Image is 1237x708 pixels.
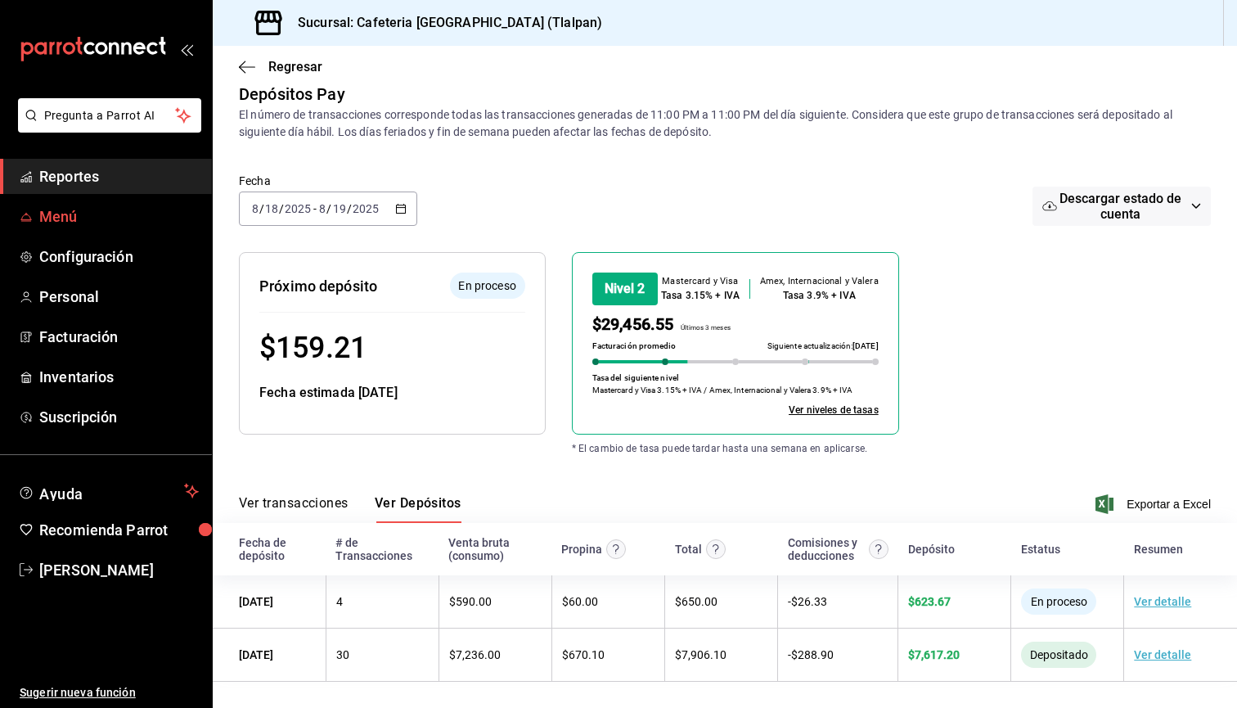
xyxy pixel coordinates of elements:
[352,202,380,215] input: ----
[767,340,879,352] p: Siguiente actualización:
[908,648,960,661] span: $ 7,617.20
[239,175,417,187] label: Fecha
[239,106,1211,141] div: El número de transacciones corresponde todas las transacciones generadas de 11:00 PM a 11:00 PM d...
[239,59,322,74] button: Regresar
[1134,543,1183,556] div: Resumen
[318,202,326,215] input: --
[11,119,201,136] a: Pregunta a Parrot AI
[908,543,955,556] div: Depósito
[180,43,193,56] button: open_drawer_menu
[661,275,740,289] div: Mastercard y Visa
[347,202,352,215] span: /
[239,82,345,106] div: Depósitos Pay
[788,595,827,608] span: - $ 26.33
[1099,494,1211,514] button: Exportar a Excel
[264,202,279,215] input: --
[449,595,492,608] span: $ 590.00
[592,372,679,384] p: Tasa del siguiente nivel
[259,202,264,215] span: /
[661,288,740,303] div: Tasa 3.15% + IVA
[592,340,677,352] p: Facturación promedio
[39,286,199,308] span: Personal
[268,59,322,74] span: Regresar
[448,536,542,562] div: Venta bruta (consumo)
[39,406,199,428] span: Suscripción
[259,275,377,297] div: Próximo depósito
[561,543,602,556] div: Propina
[1021,543,1060,556] div: Estatus
[213,575,326,629] td: [DATE]
[592,273,658,305] div: Nivel 2
[674,323,731,336] p: Últimos 3 meses
[39,246,199,268] span: Configuración
[452,277,522,295] span: En proceso
[326,575,439,629] td: 4
[1024,595,1094,608] span: En proceso
[239,536,316,562] div: Fecha de depósito
[675,543,702,556] div: Total
[332,202,347,215] input: --
[562,648,605,661] span: $ 670.10
[852,341,879,350] span: [DATE]
[1134,595,1191,608] a: Ver detalle
[675,648,726,661] span: $ 7,906.10
[39,519,199,541] span: Recomienda Parrot
[259,383,525,403] div: Fecha estimada [DATE]
[44,107,176,124] span: Pregunta a Parrot AI
[213,629,326,682] td: [DATE]
[279,202,284,215] span: /
[259,331,367,365] span: $ 159.21
[760,288,879,303] div: Tasa 3.9% + IVA
[39,366,199,388] span: Inventarios
[239,495,349,523] button: Ver transacciones
[284,202,312,215] input: ----
[675,595,717,608] span: $ 650.00
[1023,648,1095,661] span: Depositado
[39,205,199,228] span: Menú
[449,648,501,661] span: $ 7,236.00
[562,595,598,608] span: $ 60.00
[313,202,317,215] span: -
[239,495,461,523] div: navigation tabs
[592,384,853,396] p: Mastercard y Visa 3.15% + IVA / Amex, Internacional y Valera 3.9% + IVA
[546,415,1045,456] div: * El cambio de tasa puede tardar hasta una semana en aplicarse.
[39,481,178,501] span: Ayuda
[285,13,602,33] h3: Sucursal: Cafeteria [GEOGRAPHIC_DATA] (Tlalpan)
[869,539,888,559] svg: Contempla comisión de ventas y propinas, IVA, cancelaciones y devoluciones.
[606,539,626,559] svg: Las propinas mostradas excluyen toda configuración de retención.
[908,595,951,608] span: $ 623.67
[335,536,429,562] div: # de Transacciones
[789,403,879,417] a: Ver todos los niveles de tasas
[39,165,199,187] span: Reportes
[1032,187,1211,226] button: Descargar estado de cuenta
[1021,588,1096,615] div: El depósito aún no se ha enviado a tu cuenta bancaria.
[760,275,879,289] div: Amex, Internacional y Valera
[20,684,199,701] span: Sugerir nueva función
[788,648,834,661] span: - $ 288.90
[706,539,726,559] svg: Este monto equivale al total de la venta más otros abonos antes de aplicar comisión e IVA.
[1057,191,1185,222] span: Descargar estado de cuenta
[251,202,259,215] input: --
[1021,642,1096,668] div: El monto ha sido enviado a tu cuenta bancaria. Puede tardar en verse reflejado, según la entidad ...
[326,202,331,215] span: /
[1134,648,1191,661] a: Ver detalle
[39,326,199,348] span: Facturación
[450,273,525,299] div: El depósito aún no se ha enviado a tu cuenta bancaria.
[39,559,199,581] span: [PERSON_NAME]
[18,98,201,133] button: Pregunta a Parrot AI
[788,536,865,562] div: Comisiones y deducciones
[592,314,674,334] span: $29,456.55
[375,495,461,523] button: Ver Depósitos
[326,629,439,682] td: 30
